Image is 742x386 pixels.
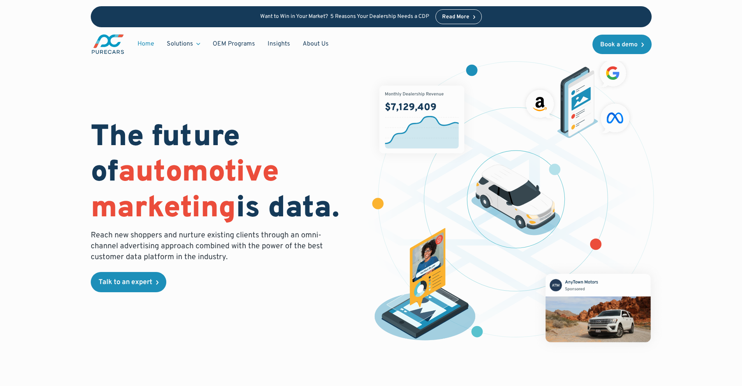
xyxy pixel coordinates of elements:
a: Home [131,37,160,51]
img: ads on social media and advertising partners [522,56,634,138]
a: OEM Programs [206,37,261,51]
div: Book a demo [600,42,638,48]
img: illustration of a vehicle [471,165,561,235]
span: automotive marketing [91,154,279,227]
div: Talk to an expert [99,279,152,286]
a: Talk to an expert [91,272,166,292]
img: mockup of facebook post [531,259,665,356]
p: Reach new shoppers and nurture existing clients through an omni-channel advertising approach comb... [91,230,328,263]
a: Book a demo [592,35,652,54]
div: Read More [442,14,469,20]
img: purecars logo [91,33,125,55]
img: chart showing monthly dealership revenue of $7m [379,86,464,153]
div: Solutions [160,37,206,51]
a: main [91,33,125,55]
a: Read More [435,9,482,24]
div: Solutions [167,40,193,48]
h1: The future of is data. [91,120,362,227]
p: Want to Win in Your Market? 5 Reasons Your Dealership Needs a CDP [260,14,429,20]
img: persona of a buyer [367,228,483,344]
a: Insights [261,37,296,51]
a: About Us [296,37,335,51]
